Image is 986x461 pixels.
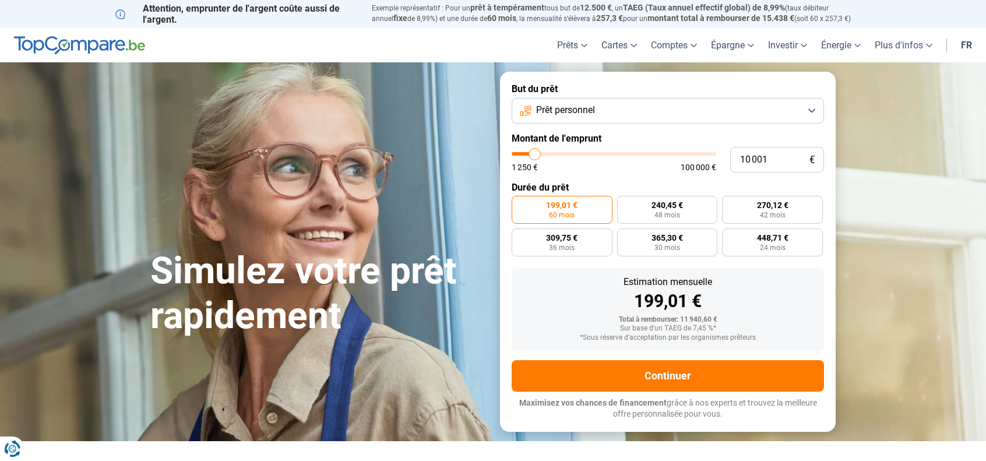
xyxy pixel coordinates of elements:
a: Plus d'infos [868,28,939,62]
a: Énergie [814,28,868,62]
p: grâce à nos experts et trouvez la meilleure offre personnalisée pour vous. [512,397,824,420]
label: Montant de l'emprunt [512,133,824,144]
button: Continuer [512,360,824,392]
span: 30 mois [654,244,680,251]
span: 309,75 € [546,234,577,242]
span: 365,30 € [652,234,683,242]
span: 42 mois [760,212,786,219]
label: Durée du prêt [512,182,824,193]
span: 60 mois [487,13,516,23]
span: 48 mois [654,212,680,219]
a: Investir [761,28,814,62]
span: Prêt personnel [536,104,595,117]
label: But du prêt [512,83,824,94]
span: 60 mois [549,212,575,219]
a: Cartes [594,28,644,62]
span: 448,71 € [757,234,788,242]
p: Attention, emprunter de l'argent coûte aussi de l'argent. [115,3,358,25]
span: 270,12 € [757,201,788,209]
span: 36 mois [549,244,575,251]
span: 100 000 € [681,163,716,171]
div: Sur base d'un TAEG de 7,45 %* [521,325,815,333]
a: fr [954,28,979,62]
p: Exemple représentatif : Pour un tous but de , un (taux débiteur annuel de 8,99%) et une durée de ... [372,3,871,24]
span: 24 mois [760,244,786,251]
span: 240,45 € [652,201,683,209]
a: Prêts [550,28,594,62]
span: TAEG (Taux annuel effectif global) de 8,99% [623,3,785,12]
span: 12.500 € [580,3,612,12]
div: Total à rembourser: 11 940,60 € [521,316,815,324]
h1: Simulez votre prêt rapidement [150,249,486,339]
span: 1 250 € [512,163,538,171]
div: Estimation mensuelle [521,277,815,287]
span: Maximisez vos chances de financement [519,398,667,407]
a: Comptes [644,28,704,62]
span: 257,3 € [596,13,623,23]
a: Épargne [704,28,761,62]
div: *Sous réserve d'acceptation par les organismes prêteurs [521,334,815,342]
span: fixe [393,13,407,23]
img: TopCompare [14,36,145,55]
span: 199,01 € [546,201,577,209]
span: montant total à rembourser de 15.438 € [647,13,794,23]
span: prêt à tempérament [470,3,544,12]
span: € [809,155,815,165]
div: 199,01 € [521,293,815,310]
button: Prêt personnel [512,98,824,124]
